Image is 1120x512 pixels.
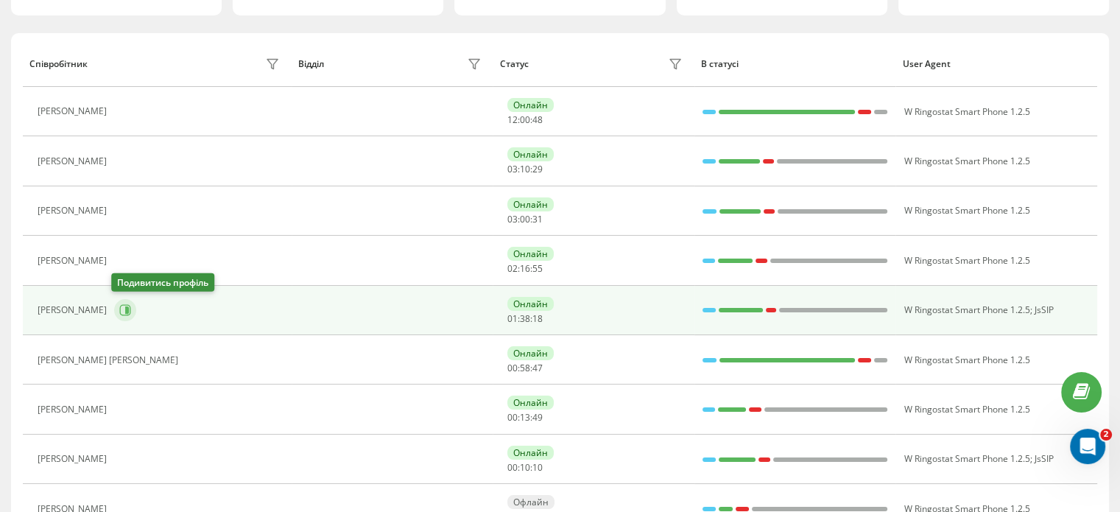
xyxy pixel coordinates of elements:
[904,105,1029,118] span: W Ringostat Smart Phone 1.2.5
[507,113,518,126] span: 12
[903,59,1091,69] div: User Agent
[38,454,110,464] div: [PERSON_NAME]
[38,206,110,216] div: [PERSON_NAME]
[520,213,530,225] span: 00
[507,411,518,424] span: 00
[1070,429,1105,464] iframe: Intercom live chat
[1034,452,1053,465] span: JsSIP
[520,362,530,374] span: 58
[507,446,554,460] div: Онлайн
[1034,304,1053,316] span: JsSIP
[904,452,1029,465] span: W Ringostat Smart Phone 1.2.5
[111,273,214,292] div: Подивитись профіль
[507,163,518,175] span: 03
[904,354,1029,366] span: W Ringostat Smart Phone 1.2.5
[500,59,529,69] div: Статус
[904,155,1029,167] span: W Ringostat Smart Phone 1.2.5
[507,247,554,261] div: Онлайн
[507,495,554,509] div: Офлайн
[904,254,1029,267] span: W Ringostat Smart Phone 1.2.5
[507,164,543,175] div: : :
[507,197,554,211] div: Онлайн
[38,256,110,266] div: [PERSON_NAME]
[520,461,530,474] span: 10
[532,312,543,325] span: 18
[507,362,518,374] span: 00
[532,362,543,374] span: 47
[38,355,182,365] div: [PERSON_NAME] [PERSON_NAME]
[520,262,530,275] span: 16
[507,413,543,423] div: : :
[38,156,110,166] div: [PERSON_NAME]
[520,163,530,175] span: 10
[507,314,543,324] div: : :
[298,59,324,69] div: Відділ
[507,115,543,125] div: : :
[532,213,543,225] span: 31
[507,396,554,410] div: Онлайн
[520,312,530,325] span: 38
[507,98,554,112] div: Онлайн
[532,163,543,175] span: 29
[507,461,518,474] span: 00
[38,404,110,415] div: [PERSON_NAME]
[507,463,543,473] div: : :
[29,59,88,69] div: Співробітник
[701,59,889,69] div: В статусі
[507,262,518,275] span: 02
[507,213,518,225] span: 03
[507,264,543,274] div: : :
[520,113,530,126] span: 00
[507,214,543,225] div: : :
[507,147,554,161] div: Онлайн
[38,106,110,116] div: [PERSON_NAME]
[38,305,110,315] div: [PERSON_NAME]
[507,346,554,360] div: Онлайн
[532,113,543,126] span: 48
[532,411,543,424] span: 49
[904,304,1029,316] span: W Ringostat Smart Phone 1.2.5
[532,461,543,474] span: 10
[507,312,518,325] span: 01
[507,363,543,374] div: : :
[904,204,1029,217] span: W Ringostat Smart Phone 1.2.5
[904,403,1029,415] span: W Ringostat Smart Phone 1.2.5
[1100,429,1112,441] span: 2
[532,262,543,275] span: 55
[520,411,530,424] span: 13
[507,297,554,311] div: Онлайн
